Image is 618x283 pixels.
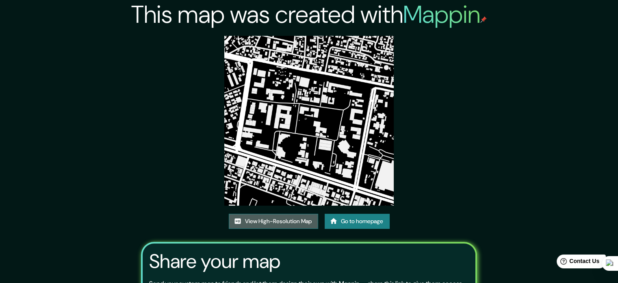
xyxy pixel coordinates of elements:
iframe: Help widget launcher [546,251,609,274]
a: Go to homepage [325,214,390,229]
img: mappin-pin [480,16,487,23]
a: View High-Resolution Map [229,214,318,229]
img: created-map [224,36,394,206]
h3: Share your map [149,250,280,273]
